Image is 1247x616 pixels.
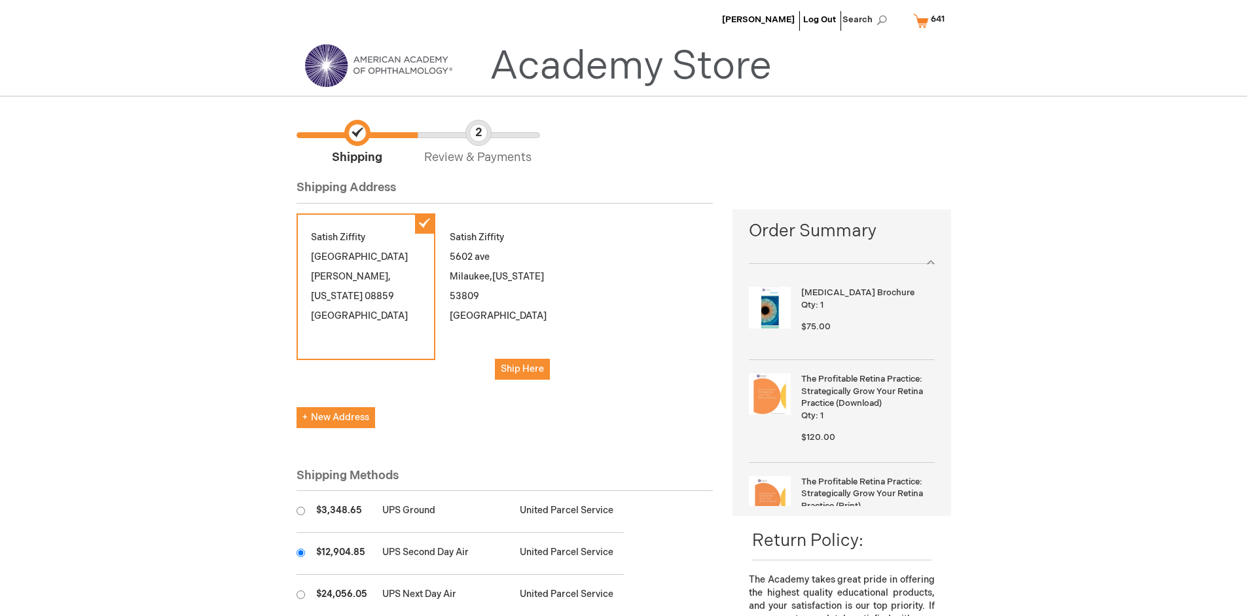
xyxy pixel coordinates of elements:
[490,271,492,282] span: ,
[801,287,931,299] strong: [MEDICAL_DATA] Brochure
[495,359,550,380] button: Ship Here
[388,271,391,282] span: ,
[435,213,574,394] div: Satish Ziffity 5602 ave Milaukee 53809 [GEOGRAPHIC_DATA]
[749,476,791,518] img: The Profitable Retina Practice: Strategically Grow Your Retina Practice (Print)
[749,287,791,329] img: Amblyopia Brochure
[490,43,772,90] a: Academy Store
[749,373,791,415] img: The Profitable Retina Practice: Strategically Grow Your Retina Practice (Download)
[803,14,836,25] a: Log Out
[931,14,945,24] span: 641
[376,491,514,533] td: UPS Ground
[801,476,931,513] strong: The Profitable Retina Practice: Strategically Grow Your Retina Practice (Print)
[297,213,435,360] div: Satish Ziffity [GEOGRAPHIC_DATA] [PERSON_NAME] 08859 [GEOGRAPHIC_DATA]
[513,533,623,575] td: United Parcel Service
[297,120,418,166] span: Shipping
[376,533,514,575] td: UPS Second Day Air
[801,432,835,443] span: $120.00
[297,407,375,428] button: New Address
[911,9,953,32] a: 641
[801,373,931,410] strong: The Profitable Retina Practice: Strategically Grow Your Retina Practice (Download)
[418,120,539,166] span: Review & Payments
[801,321,831,332] span: $75.00
[297,467,714,492] div: Shipping Methods
[513,491,623,533] td: United Parcel Service
[501,363,544,374] span: Ship Here
[801,300,816,310] span: Qty
[801,410,816,421] span: Qty
[722,14,795,25] a: [PERSON_NAME]
[820,300,823,310] span: 1
[316,547,365,558] span: $12,904.85
[842,7,892,33] span: Search
[316,589,367,600] span: $24,056.05
[302,412,369,423] span: New Address
[297,179,714,204] div: Shipping Address
[311,291,363,302] span: [US_STATE]
[752,531,863,551] span: Return Policy:
[316,505,362,516] span: $3,348.65
[492,271,544,282] span: [US_STATE]
[749,219,934,250] span: Order Summary
[820,410,823,421] span: 1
